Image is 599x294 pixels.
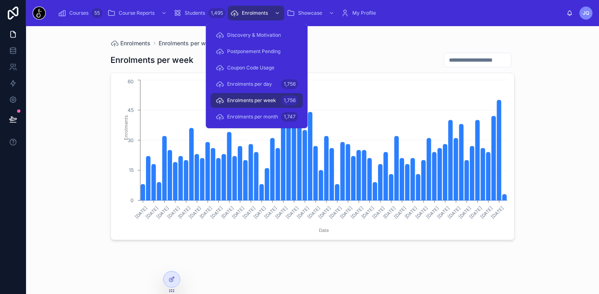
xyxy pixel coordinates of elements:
[252,205,267,220] text: [DATE]
[129,167,134,173] tspan: 15
[228,6,284,20] a: Enrolments
[227,97,276,104] span: Enrolments per week
[134,205,148,220] text: [DATE]
[211,109,303,124] a: Enrolments per month1,747
[211,93,303,108] a: Enrolments per week1,756
[166,205,181,220] text: [DATE]
[242,10,268,16] span: Enrolments
[284,6,338,20] a: Showcase
[211,60,303,75] a: Coupon Code Usage
[307,205,321,220] text: [DATE]
[92,8,102,18] div: 55
[227,65,274,71] span: Coupon Code Usage
[349,205,364,220] text: [DATE]
[298,10,322,16] span: Showcase
[319,227,329,233] tspan: Date
[414,205,429,220] text: [DATE]
[281,96,298,105] div: 1,756
[128,78,134,85] tspan: 60
[583,10,589,16] span: JQ
[144,205,159,220] text: [DATE]
[69,10,88,16] span: Courses
[211,28,303,42] a: Discovery & Motivation
[211,77,303,91] a: Enrolments per day1,756
[263,205,278,220] text: [DATE]
[128,137,134,143] tspan: 30
[159,39,216,47] a: Enrolments per week
[317,205,332,220] text: [DATE]
[208,8,225,18] div: 1,495
[425,205,440,220] text: [DATE]
[130,197,134,203] tspan: 0
[242,205,256,220] text: [DATE]
[285,205,300,220] text: [DATE]
[155,205,170,220] text: [DATE]
[177,205,192,220] text: [DATE]
[227,81,272,87] span: Enrolments per day
[119,10,155,16] span: Course Reports
[185,10,205,16] span: Students
[116,78,509,235] div: chart
[360,205,375,220] text: [DATE]
[393,205,407,220] text: [DATE]
[338,6,382,20] a: My Profile
[105,6,171,20] a: Course Reports
[281,112,298,122] div: 1,747
[188,205,202,220] text: [DATE]
[128,107,134,113] tspan: 45
[123,115,129,140] tspan: Enrolments
[281,79,298,89] div: 1,756
[220,205,235,220] text: [DATE]
[120,39,150,47] span: Enrolments
[352,10,376,16] span: My Profile
[469,205,483,220] text: [DATE]
[274,205,289,220] text: [DATE]
[479,205,494,220] text: [DATE]
[55,6,105,20] a: Courses55
[328,205,343,220] text: [DATE]
[436,205,451,220] text: [DATE]
[111,54,193,66] h1: Enrolments per week
[447,205,462,220] text: [DATE]
[111,39,150,47] a: Enrolments
[382,205,397,220] text: [DATE]
[339,205,354,220] text: [DATE]
[458,205,472,220] text: [DATE]
[199,205,213,220] text: [DATE]
[371,205,386,220] text: [DATE]
[209,205,224,220] text: [DATE]
[211,44,303,59] a: Postponement Pending
[227,114,278,120] span: Enrolments per month
[33,7,46,20] img: App logo
[404,205,418,220] text: [DATE]
[490,205,505,220] text: [DATE]
[227,48,281,55] span: Postponement Pending
[231,205,245,220] text: [DATE]
[52,4,566,22] div: scrollable content
[227,32,281,38] span: Discovery & Motivation
[171,6,228,20] a: Students1,495
[296,205,310,220] text: [DATE]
